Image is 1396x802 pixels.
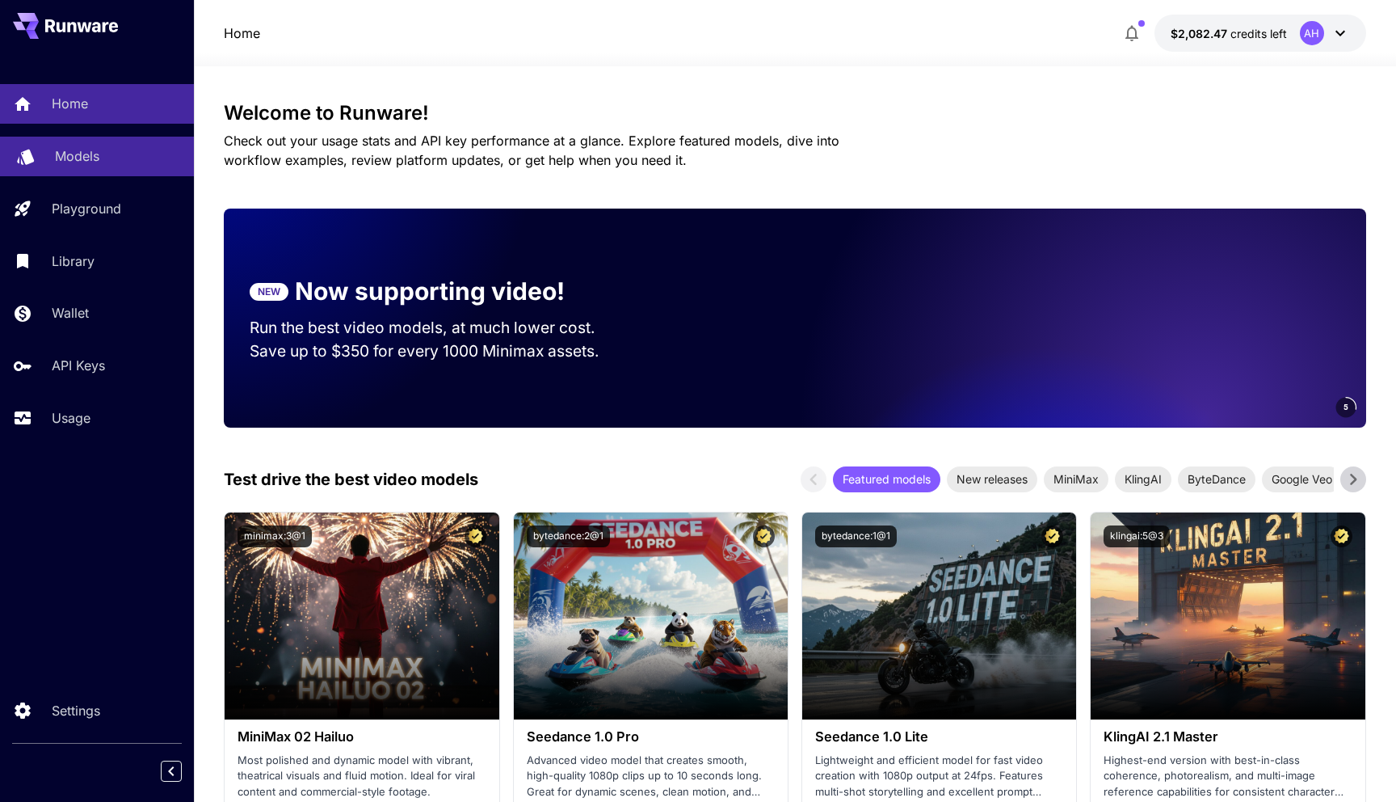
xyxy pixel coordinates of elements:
[753,526,775,547] button: Certified Model – Vetted for best performance and includes a commercial license.
[238,753,486,800] p: Most polished and dynamic model with vibrant, theatrical visuals and fluid motion. Ideal for vira...
[815,526,897,547] button: bytedance:1@1
[1262,466,1342,492] div: Google Veo
[833,471,940,488] span: Featured models
[258,285,280,299] p: NEW
[238,729,486,745] h3: MiniMax 02 Hailuo
[52,251,95,271] p: Library
[815,753,1063,800] p: Lightweight and efficient model for fast video creation with 1080p output at 24fps. Features mult...
[1343,401,1348,413] span: 5
[1104,526,1170,547] button: klingai:5@3
[514,513,788,720] img: alt
[833,466,940,492] div: Featured models
[527,753,775,800] p: Advanced video model that creates smooth, high-quality 1080p clips up to 10 seconds long. Great f...
[947,466,1037,492] div: New releases
[238,526,312,547] button: minimax:3@1
[1178,466,1255,492] div: ByteDance
[52,356,105,375] p: API Keys
[1044,466,1108,492] div: MiniMax
[1115,471,1171,488] span: KlingAI
[1230,27,1287,40] span: credits left
[527,526,610,547] button: bytedance:2@1
[52,303,89,323] p: Wallet
[224,102,1366,125] h3: Welcome to Runware!
[55,146,99,166] p: Models
[250,340,626,363] p: Save up to $350 for every 1000 Minimax assets.
[1104,729,1352,745] h3: KlingAI 2.1 Master
[224,133,839,168] span: Check out your usage stats and API key performance at a glance. Explore featured models, dive int...
[161,761,182,782] button: Collapse sidebar
[173,757,194,786] div: Collapse sidebar
[1041,526,1063,547] button: Certified Model – Vetted for best performance and includes a commercial license.
[224,23,260,43] nav: breadcrumb
[224,23,260,43] a: Home
[225,513,498,720] img: alt
[224,467,478,492] p: Test drive the best video models
[1104,753,1352,800] p: Highest-end version with best-in-class coherence, photorealism, and multi-image reference capabil...
[1171,25,1287,42] div: $2,082.47336
[1262,471,1342,488] span: Google Veo
[52,408,90,428] p: Usage
[815,729,1063,745] h3: Seedance 1.0 Lite
[1178,471,1255,488] span: ByteDance
[250,316,626,340] p: Run the best video models, at much lower cost.
[52,199,121,218] p: Playground
[1044,471,1108,488] span: MiniMax
[52,701,100,720] p: Settings
[52,94,88,113] p: Home
[1154,15,1366,52] button: $2,082.47336AH
[947,471,1037,488] span: New releases
[1331,526,1352,547] button: Certified Model – Vetted for best performance and includes a commercial license.
[295,273,565,310] p: Now supporting video!
[1300,21,1324,45] div: AH
[527,729,775,745] h3: Seedance 1.0 Pro
[1171,27,1230,40] span: $2,082.47
[1115,466,1171,492] div: KlingAI
[802,513,1076,720] img: alt
[465,526,486,547] button: Certified Model – Vetted for best performance and includes a commercial license.
[1091,513,1364,720] img: alt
